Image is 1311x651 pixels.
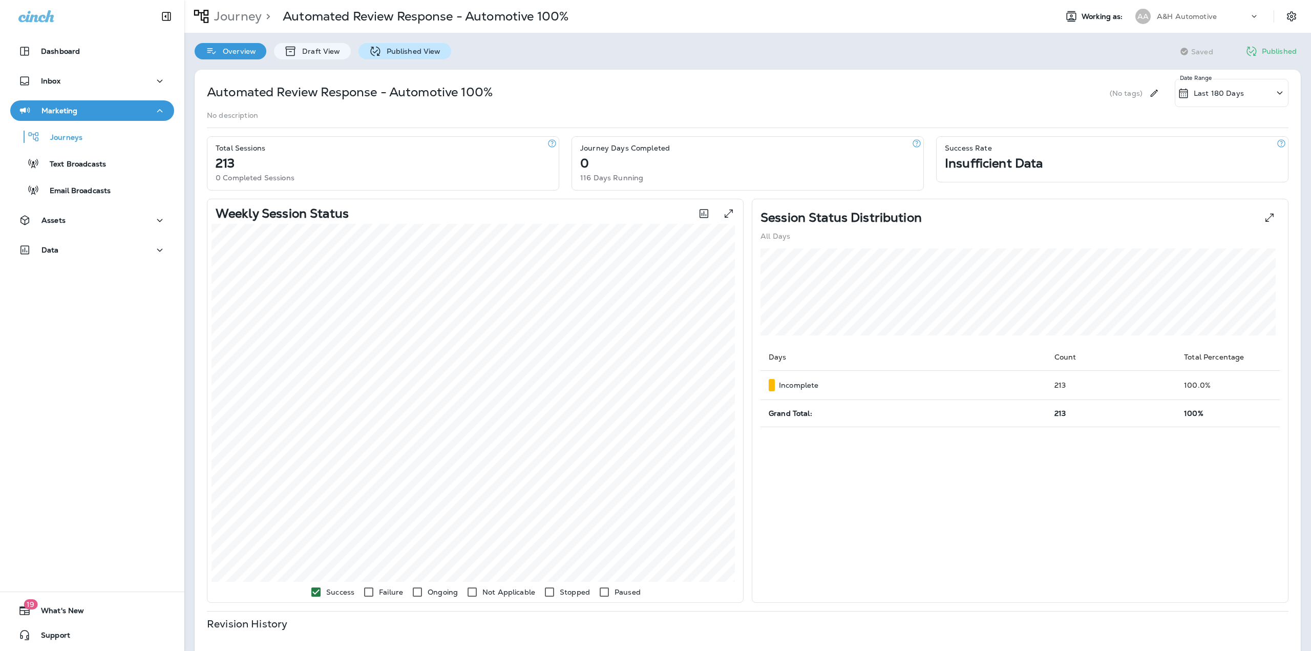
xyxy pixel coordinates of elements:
button: Assets [10,210,174,230]
span: 100% [1184,409,1203,418]
div: Edit [1145,79,1164,107]
p: Automated Review Response - Automotive 100% [283,9,568,24]
p: Incomplete [779,381,818,389]
p: Text Broadcasts [39,160,106,170]
p: Last 180 Days [1194,89,1244,97]
p: Date Range [1180,74,1213,82]
p: Journey [210,9,262,24]
p: Journey Days Completed [580,144,670,152]
p: A&H Automotive [1157,12,1217,20]
p: 0 [580,159,589,167]
p: Success Rate [945,144,992,152]
p: Inbox [41,77,60,85]
button: View graph expanded to full screen [718,203,739,224]
p: 116 Days Running [580,174,643,182]
button: Text Broadcasts [10,153,174,174]
th: Days [760,344,1046,371]
th: Total Percentage [1176,344,1280,371]
p: Failure [379,588,403,596]
button: Inbox [10,71,174,91]
p: Overview [218,47,256,55]
p: Email Broadcasts [39,186,111,196]
span: Support [31,631,70,643]
span: What's New [31,606,84,619]
div: AA [1135,9,1151,24]
p: (No tags) [1110,89,1143,97]
p: Not Applicable [482,588,535,596]
p: Automated Review Response - Automotive 100% [207,84,493,100]
p: Data [41,246,59,254]
p: Dashboard [41,47,80,55]
button: Journeys [10,126,174,148]
p: Total Sessions [216,144,265,152]
button: Settings [1282,7,1301,26]
button: Email Broadcasts [10,179,174,201]
button: Dashboard [10,41,174,61]
span: 19 [24,599,37,610]
p: Ongoing [428,588,458,596]
td: 100.0 % [1176,371,1280,400]
p: Stopped [560,588,590,596]
p: Assets [41,216,66,224]
span: Working as: [1082,12,1125,21]
th: Count [1046,344,1176,371]
button: Support [10,625,174,645]
p: Draft View [297,47,340,55]
span: Saved [1191,48,1213,56]
p: Marketing [41,107,77,115]
p: Session Status Distribution [760,214,922,222]
p: Paused [615,588,641,596]
td: 213 [1046,371,1176,400]
p: > [262,9,270,24]
p: All Days [760,232,790,240]
button: Toggle between session count and session percentage [693,203,714,224]
button: Marketing [10,100,174,121]
p: No description [207,111,258,119]
p: 213 [216,159,235,167]
p: Journeys [40,133,82,143]
p: Revision History [207,620,287,628]
p: 0 Completed Sessions [216,174,294,182]
p: Published View [382,47,441,55]
button: Collapse Sidebar [152,6,181,27]
span: 213 [1054,409,1066,418]
button: Data [10,240,174,260]
button: 19What's New [10,600,174,621]
p: Weekly Session Status [216,209,349,218]
p: Insufficient Data [945,159,1043,167]
span: Grand Total: [769,409,812,418]
p: Published [1262,47,1297,55]
p: Success [326,588,354,596]
button: View Pie expanded to full screen [1259,207,1280,228]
